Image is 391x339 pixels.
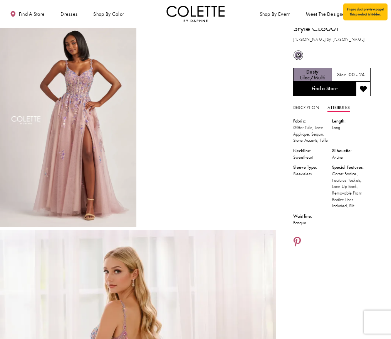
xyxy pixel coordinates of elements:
[293,22,371,35] h1: Style CL6001
[293,50,304,60] div: Dusty Lilac/Multi
[293,82,356,96] a: Find a Store
[332,148,371,154] div: Silhouette:
[293,118,332,124] div: Fabric:
[293,154,332,161] div: Sweetheart
[332,171,371,209] div: Corset Bodice, Features Pockets, Lace-Up Back, Removable Front Bodice Liner Included, Slit
[293,237,301,248] a: Share using Pinterest - Opens in new tab
[293,164,332,171] div: Sleeve Type:
[332,154,371,161] div: A-Line
[337,71,347,78] span: Size:
[349,72,365,77] h5: 00 - 24
[293,36,371,43] h3: [PERSON_NAME] by [PERSON_NAME]
[139,22,276,91] video: Style CL6001 Colette by Daphne #1 autoplay loop mute video
[332,164,371,171] div: Special Features:
[332,124,371,131] div: Long
[356,82,371,96] button: Add to wishlist
[293,50,371,61] div: Product color controls state depends on size chosen
[293,124,332,144] div: Glitter Tulle, Lace Appliqué, Sequin, Stone Accents, Tulle
[293,104,319,112] a: Description
[293,213,332,220] div: Waistline:
[293,148,332,154] div: Neckline:
[332,118,371,124] div: Length:
[294,69,331,81] h5: Chosen color
[327,104,349,112] a: Attributes
[293,220,332,226] div: Basque
[343,3,388,20] div: It's product preview page! This product is hidden.
[293,171,332,177] div: Sleeveless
